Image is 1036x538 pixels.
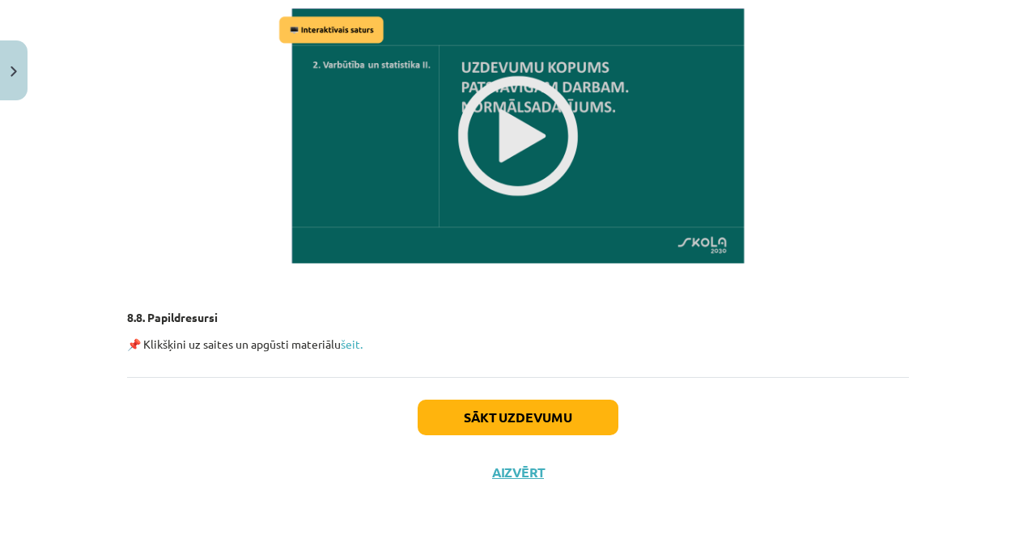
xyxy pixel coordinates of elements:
p: 📌 Klikšķini uz saites un apgūsti materiālu [127,336,909,353]
strong: 8.8. Papildresursi [127,310,218,324]
button: Sākt uzdevumu [418,400,618,435]
a: šeit. [341,337,363,351]
button: Aizvērt [487,464,549,481]
img: icon-close-lesson-0947bae3869378f0d4975bcd49f059093ad1ed9edebbc8119c70593378902aed.svg [11,66,17,77]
